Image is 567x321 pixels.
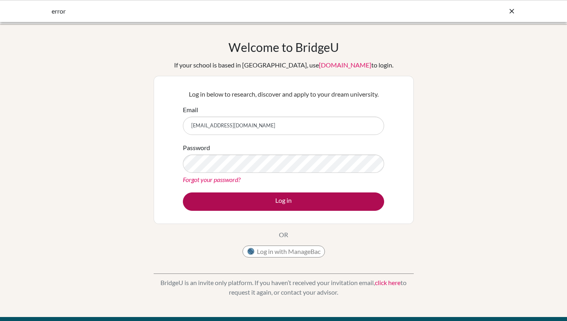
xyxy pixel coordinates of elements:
[174,60,393,70] div: If your school is based in [GEOGRAPHIC_DATA], use to login.
[279,230,288,240] p: OR
[183,143,210,153] label: Password
[375,279,401,286] a: click here
[319,61,371,69] a: [DOMAIN_NAME]
[183,176,240,183] a: Forgot your password?
[242,246,325,258] button: Log in with ManageBac
[154,278,414,297] p: BridgeU is an invite only platform. If you haven’t received your invitation email, to request it ...
[183,105,198,115] label: Email
[183,192,384,211] button: Log in
[183,89,384,99] p: Log in below to research, discover and apply to your dream university.
[52,6,396,16] div: error
[228,40,339,54] h1: Welcome to BridgeU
